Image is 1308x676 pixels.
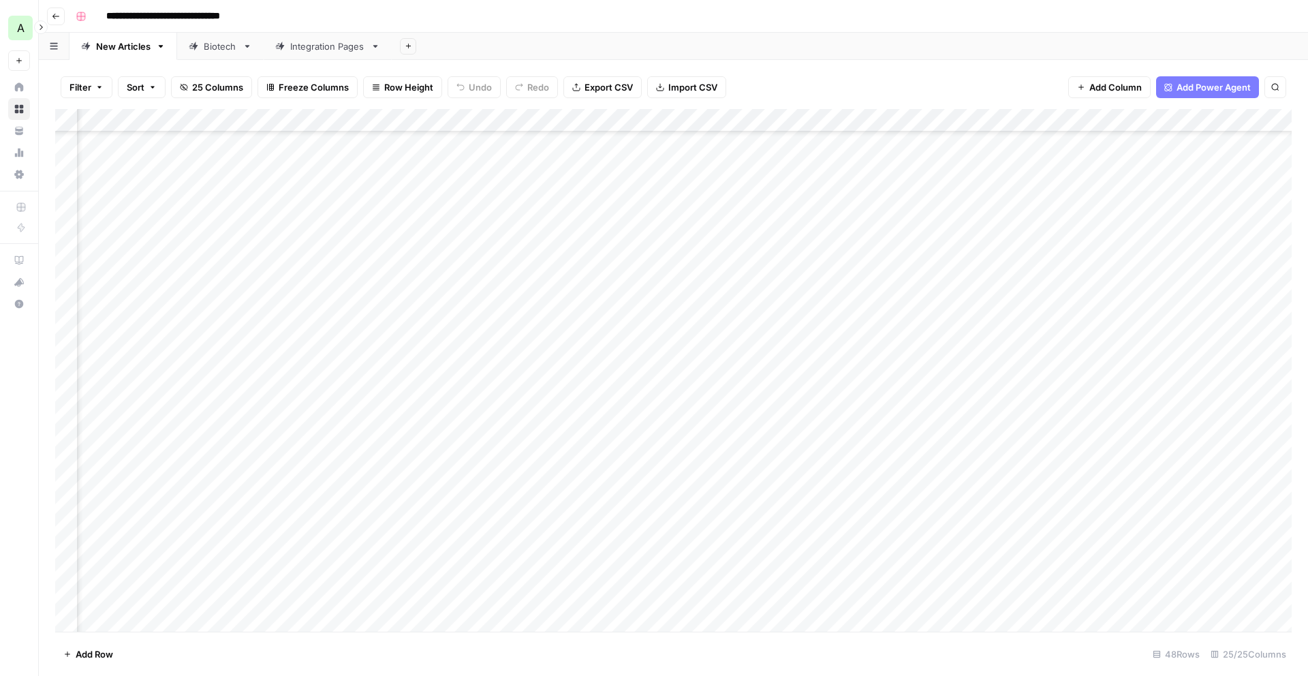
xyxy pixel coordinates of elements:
button: Filter [61,76,112,98]
span: Sort [127,80,144,94]
button: Sort [118,76,166,98]
span: Add Column [1089,80,1142,94]
button: Workspace: Abacum [8,11,30,45]
div: Integration Pages [290,40,365,53]
a: Browse [8,98,30,120]
span: Row Height [384,80,433,94]
a: Settings [8,164,30,185]
a: Integration Pages [264,33,392,60]
a: New Articles [69,33,177,60]
a: Home [8,76,30,98]
span: Undo [469,80,492,94]
div: Biotech [204,40,237,53]
span: Freeze Columns [279,80,349,94]
button: What's new? [8,271,30,293]
span: Redo [527,80,549,94]
div: New Articles [96,40,151,53]
button: 25 Columns [171,76,252,98]
button: Freeze Columns [258,76,358,98]
div: What's new? [9,272,29,292]
button: Add Power Agent [1156,76,1259,98]
button: Add Row [55,643,121,665]
button: Import CSV [647,76,726,98]
div: 48 Rows [1147,643,1205,665]
span: A [17,20,25,36]
div: 25/25 Columns [1205,643,1292,665]
span: Import CSV [668,80,717,94]
button: Help + Support [8,293,30,315]
span: Filter [69,80,91,94]
span: Add Power Agent [1177,80,1251,94]
span: Export CSV [585,80,633,94]
button: Export CSV [563,76,642,98]
button: Add Column [1068,76,1151,98]
button: Redo [506,76,558,98]
span: 25 Columns [192,80,243,94]
a: Usage [8,142,30,164]
button: Row Height [363,76,442,98]
a: Your Data [8,120,30,142]
button: Undo [448,76,501,98]
a: Biotech [177,33,264,60]
span: Add Row [76,647,113,661]
a: AirOps Academy [8,249,30,271]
